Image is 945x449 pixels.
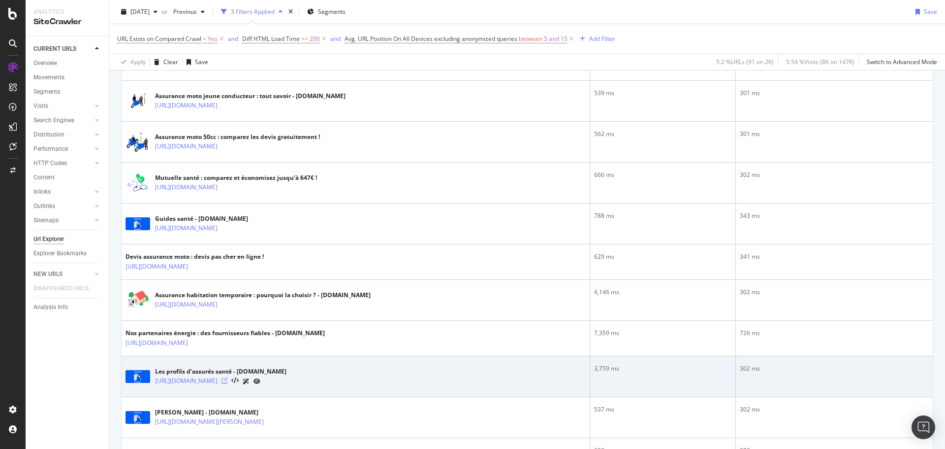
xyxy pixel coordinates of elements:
div: Movements [33,72,64,83]
div: 302 ms [740,171,929,179]
img: main image [126,411,150,424]
div: Clear [163,58,178,66]
a: NEW URLS [33,269,92,279]
span: 200 [310,32,320,46]
div: 302 ms [740,405,929,414]
a: [URL][DOMAIN_NAME] [155,300,218,310]
span: vs [161,7,169,16]
div: Assurance moto jeune conducteur : tout savoir - [DOMAIN_NAME] [155,92,346,101]
button: and [228,34,238,43]
button: View HTML Source [231,378,239,384]
a: Sitemaps [33,215,92,226]
a: Visit Online Page [221,378,227,384]
button: Previous [169,4,209,20]
div: Search Engines [33,115,74,126]
img: main image [126,92,150,110]
div: 302 ms [740,364,929,373]
div: Distribution [33,130,64,140]
a: Inlinks [33,187,92,197]
span: Yes [208,32,218,46]
div: 5.2 % URLs ( 91 on 2K ) [716,58,774,66]
a: [URL][DOMAIN_NAME] [155,182,218,192]
span: URL Exists on Compared Crawl [117,35,201,43]
span: Segments [318,7,346,16]
div: Mutuelle santé : comparez et économisez jusqu’à 647€ ! [155,173,317,182]
div: Visits [33,101,48,111]
div: Devis assurance moto : devis pas cher en ligne ! [126,252,264,261]
div: 3,759 ms [594,364,732,373]
a: Explorer Bookmarks [33,248,102,259]
div: 5.54 % Visits ( 8K on 147K ) [786,58,854,66]
a: [URL][DOMAIN_NAME] [126,338,188,348]
button: 3 Filters Applied [217,4,286,20]
div: Sitemaps [33,215,59,226]
span: 5 and 15 [544,32,567,46]
span: 2025 Sep. 1st [130,7,150,16]
div: Overview [33,58,57,69]
div: Open Intercom Messenger [912,415,935,439]
div: Explorer Bookmarks [33,248,87,259]
div: NEW URLS [33,269,63,279]
div: Add Filter [589,35,615,43]
button: Save [183,54,208,70]
div: 629 ms [594,252,732,261]
div: 539 ms [594,89,732,98]
img: main image [126,289,150,312]
a: URL Inspection [253,376,260,386]
div: Apply [130,58,146,66]
div: Nos partenaires énergie : des fournisseurs fiables - [DOMAIN_NAME] [126,329,325,338]
div: 301 ms [740,89,929,98]
div: 3 Filters Applied [231,7,275,16]
a: AI Url Details [243,376,250,386]
div: times [286,7,295,17]
div: HTTP Codes [33,158,67,169]
span: between [519,35,542,43]
div: [PERSON_NAME] - [DOMAIN_NAME] [155,408,307,417]
a: [URL][DOMAIN_NAME] [126,262,188,272]
button: Switch to Advanced Mode [863,54,937,70]
a: [URL][DOMAIN_NAME] [155,376,218,386]
div: Les profils d’assurés santé - [DOMAIN_NAME] [155,367,286,376]
div: Switch to Advanced Mode [867,58,937,66]
div: Outlinks [33,201,55,211]
a: Visits [33,101,92,111]
div: Analytics [33,8,101,16]
button: and [330,34,341,43]
button: Segments [303,4,349,20]
div: 562 ms [594,130,732,138]
a: [URL][DOMAIN_NAME] [155,223,218,233]
span: Avg. URL Position On All Devices excluding anonymized queries [345,35,517,43]
a: Distribution [33,130,92,140]
a: DISAPPEARED URLS [33,283,98,294]
button: Save [912,4,937,20]
div: SiteCrawler [33,16,101,28]
div: 4,146 ms [594,288,732,297]
img: main image [126,172,150,195]
div: Url Explorer [33,234,64,244]
div: 301 ms [740,130,929,138]
div: 343 ms [740,211,929,220]
div: Analysis Info [33,302,68,312]
div: 7,359 ms [594,329,732,338]
div: 788 ms [594,211,732,220]
div: Save [924,7,937,16]
a: [URL][DOMAIN_NAME] [155,141,218,151]
span: >= [301,35,308,43]
div: Guides santé - [DOMAIN_NAME] [155,214,260,223]
button: Add Filter [576,33,615,45]
button: Apply [117,54,146,70]
div: Segments [33,87,60,97]
img: main image [126,370,150,383]
div: Content [33,173,55,183]
a: Analysis Info [33,302,102,312]
a: [URL][DOMAIN_NAME][PERSON_NAME] [155,417,264,427]
a: Performance [33,144,92,154]
button: [DATE] [117,4,161,20]
div: Assurance moto 50cc : comparez les devis gratuitement ! [155,133,320,141]
div: Assurance habitation temporaire : pourquoi la choisir ? - [DOMAIN_NAME] [155,291,371,300]
img: main image [126,131,150,154]
a: [URL][DOMAIN_NAME] [155,101,218,110]
a: Overview [33,58,102,69]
